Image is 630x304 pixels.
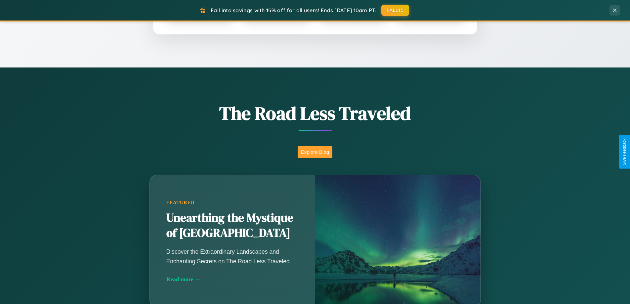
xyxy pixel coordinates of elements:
h2: Unearthing the Mystique of [GEOGRAPHIC_DATA] [166,210,299,241]
div: Give Feedback [622,139,627,165]
span: Fall into savings with 15% off for all users! Ends [DATE] 10am PT. [211,7,376,14]
h1: The Road Less Traveled [117,101,514,126]
p: Discover the Extraordinary Landscapes and Enchanting Secrets on The Road Less Traveled. [166,247,299,266]
button: FALL15 [381,5,409,16]
div: Read more → [166,276,299,283]
div: Featured [166,200,299,205]
button: Explore Blog [298,146,332,158]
